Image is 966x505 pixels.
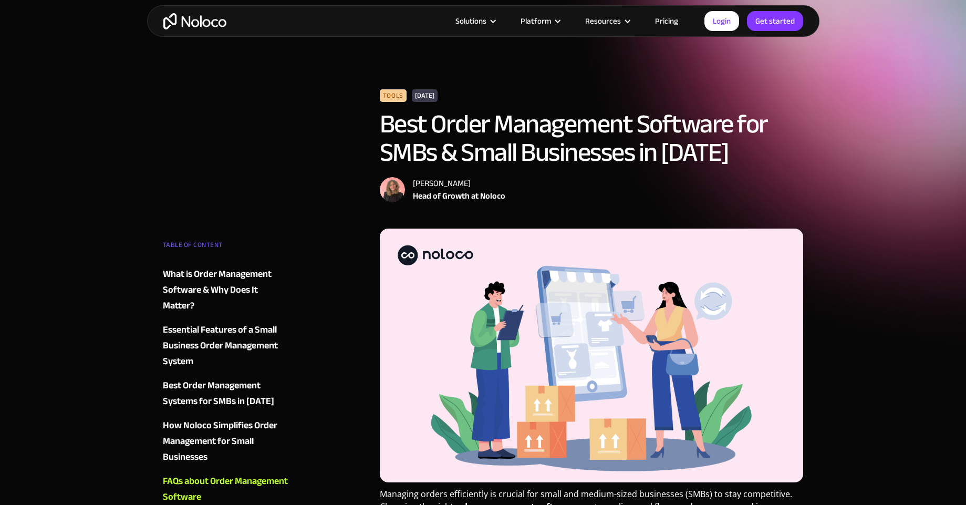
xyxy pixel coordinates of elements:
[507,14,572,28] div: Platform
[455,14,486,28] div: Solutions
[642,14,691,28] a: Pricing
[163,378,290,409] a: Best Order Management Systems for SMBs in [DATE]
[585,14,621,28] div: Resources
[412,89,438,102] div: [DATE]
[521,14,551,28] div: Platform
[163,322,290,369] a: Essential Features of a Small Business Order Management System
[380,110,804,167] h1: Best Order Management Software for SMBs & Small Businesses in [DATE]
[747,11,803,31] a: Get started
[163,418,290,465] a: How Noloco Simplifies Order Management for Small Businesses
[413,177,505,190] div: [PERSON_NAME]
[413,190,505,202] div: Head of Growth at Noloco
[380,89,407,102] div: Tools
[572,14,642,28] div: Resources
[163,13,226,29] a: home
[163,473,290,505] a: FAQs about Order Management Software
[704,11,739,31] a: Login
[442,14,507,28] div: Solutions
[163,266,290,314] a: What is Order Management Software & Why Does It Matter?
[163,237,290,258] div: TABLE OF CONTENT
